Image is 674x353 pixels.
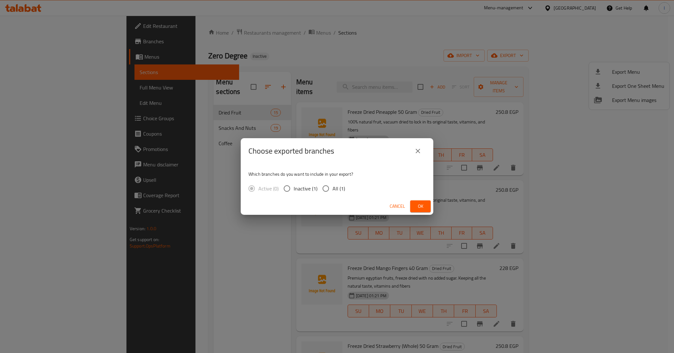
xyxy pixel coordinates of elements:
[387,200,408,212] button: Cancel
[248,146,334,156] h2: Choose exported branches
[258,185,279,192] span: Active (0)
[415,202,426,210] span: Ok
[333,185,345,192] span: All (1)
[390,202,405,210] span: Cancel
[248,171,426,177] p: Which branches do you want to include in your export?
[410,143,426,159] button: close
[410,200,431,212] button: Ok
[294,185,317,192] span: Inactive (1)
